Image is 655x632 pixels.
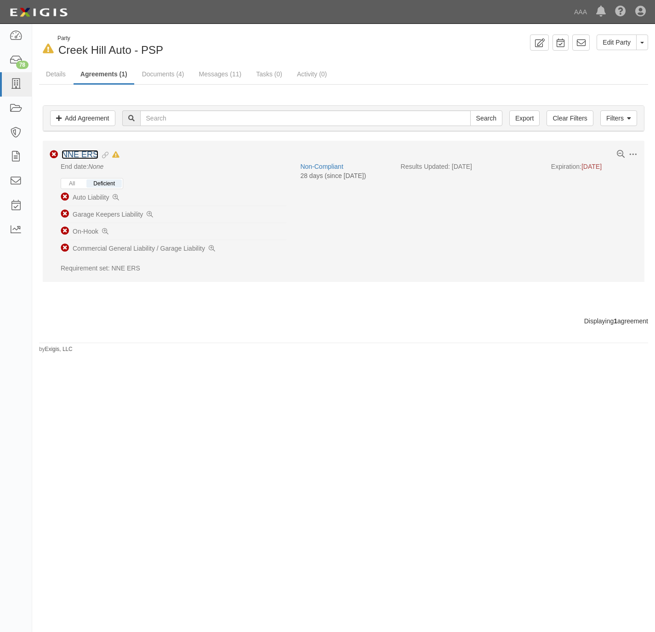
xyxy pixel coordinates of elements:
[597,34,637,50] a: Edit Party
[61,210,69,218] i: Non-Compliant
[45,346,73,352] a: Exigis, LLC
[614,317,617,325] b: 1
[401,162,537,171] div: Results Updated: [DATE]
[50,162,293,171] div: End date:
[57,34,163,42] div: Party
[615,6,626,17] i: Help Center - Complianz
[86,179,122,188] button: Deficient
[88,163,103,170] em: None
[61,227,69,235] i: Non-Compliant
[102,227,108,236] a: View deficiencies
[300,171,366,180] div: 28 days (since [DATE])
[50,150,58,159] i: Non-Compliant
[50,110,115,126] a: Add Agreement
[61,244,69,252] i: Non-Compliant
[43,44,54,54] i: In Default since 09/09/2025
[61,206,286,223] li: Garage Keepers Liability
[600,110,637,126] a: Filters
[300,163,343,170] a: Non-Compliant
[112,152,120,158] i: In Default as of 09/09/2025
[547,110,593,126] a: Clear Filters
[74,65,134,85] a: Agreements (1)
[61,223,286,240] li: On-Hook
[617,150,625,159] a: View results summary
[192,65,249,83] a: Messages (11)
[61,193,69,201] i: Non-Compliant
[209,244,215,253] a: View deficiencies
[39,345,73,353] small: by
[509,110,540,126] a: Export
[32,316,655,326] div: Displaying agreement
[62,150,98,159] a: NNE ERS
[140,110,471,126] input: Search
[62,150,120,160] div: NNE ERS
[61,240,286,257] li: Commercial General Liability / Garage Liability
[39,65,73,83] a: Details
[581,163,602,170] span: [DATE]
[39,34,337,58] div: Creek Hill Auto - PSP
[16,61,28,69] div: 78
[62,179,82,188] button: All
[551,162,638,171] div: Expiration:
[61,189,286,206] li: Auto Liability
[249,65,289,83] a: Tasks (0)
[58,44,163,56] span: Creek Hill Auto - PSP
[147,210,153,219] a: View deficiencies
[290,65,334,83] a: Activity (0)
[7,4,70,21] img: logo-5460c22ac91f19d4615b14bd174203de0afe785f0fc80cf4dbbc73dc1793850b.png
[135,65,191,83] a: Documents (4)
[98,152,108,159] i: Evidence Linked
[570,3,592,21] a: AAA
[61,264,286,273] div: Requirement set: NNE ERS
[113,193,119,202] a: View deficiencies
[470,110,502,126] input: Search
